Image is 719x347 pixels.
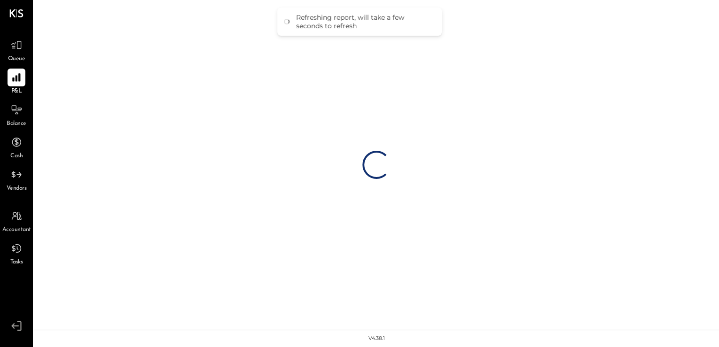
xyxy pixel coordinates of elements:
[7,120,26,128] span: Balance
[2,226,31,234] span: Accountant
[0,239,32,267] a: Tasks
[0,166,32,193] a: Vendors
[0,133,32,161] a: Cash
[0,207,32,234] a: Accountant
[0,101,32,128] a: Balance
[368,335,385,342] div: v 4.38.1
[10,258,23,267] span: Tasks
[11,87,22,96] span: P&L
[7,185,27,193] span: Vendors
[10,152,23,161] span: Cash
[0,69,32,96] a: P&L
[8,55,25,63] span: Queue
[296,13,432,30] div: Refreshing report, will take a few seconds to refresh
[0,36,32,63] a: Queue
